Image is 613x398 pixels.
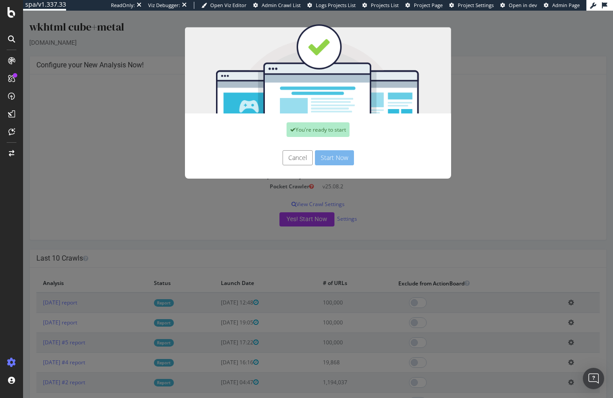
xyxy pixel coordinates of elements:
[111,2,135,9] div: ReadOnly:
[552,2,580,8] span: Admin Page
[583,368,604,389] div: Open Intercom Messenger
[259,140,290,155] button: Cancel
[362,2,399,9] a: Projects List
[201,2,247,9] a: Open Viz Editor
[449,2,494,9] a: Project Settings
[263,112,326,126] div: You're ready to start
[307,2,356,9] a: Logs Projects List
[371,2,399,8] span: Projects List
[210,2,247,8] span: Open Viz Editor
[500,2,537,9] a: Open in dev
[148,2,180,9] div: Viz Debugger:
[262,2,301,8] span: Admin Crawl List
[544,2,580,9] a: Admin Page
[458,2,494,8] span: Project Settings
[509,2,537,8] span: Open in dev
[414,2,443,8] span: Project Page
[253,2,301,9] a: Admin Crawl List
[405,2,443,9] a: Project Page
[162,13,428,103] img: You're all set!
[316,2,356,8] span: Logs Projects List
